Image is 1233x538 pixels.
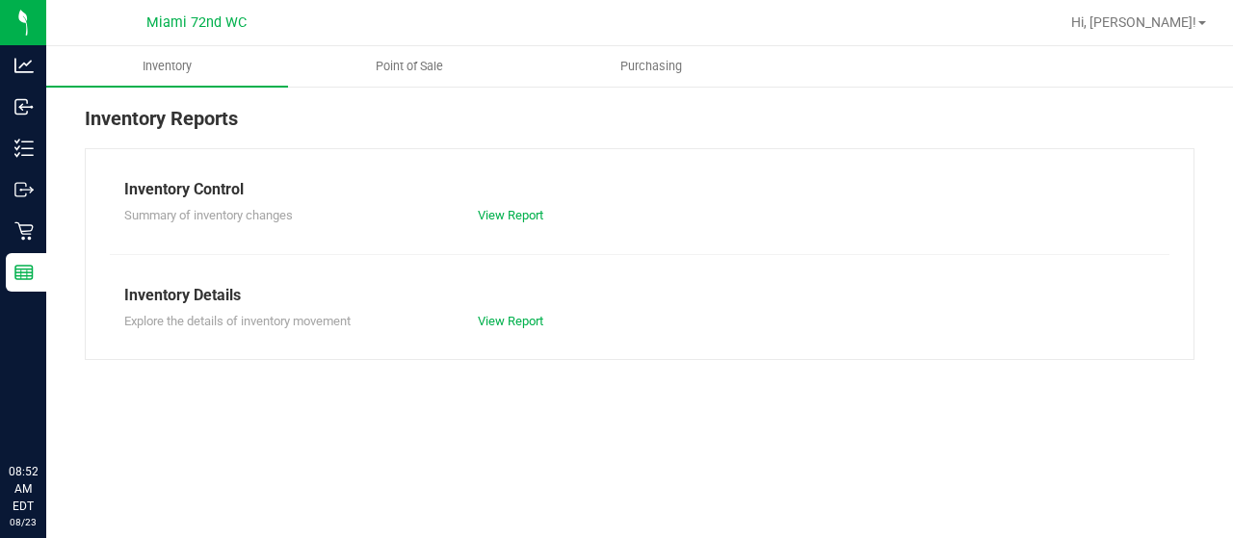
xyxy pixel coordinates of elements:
[9,463,38,515] p: 08:52 AM EDT
[1071,14,1196,30] span: Hi, [PERSON_NAME]!
[14,263,34,282] inline-svg: Reports
[594,58,708,75] span: Purchasing
[46,46,288,87] a: Inventory
[530,46,772,87] a: Purchasing
[124,284,1155,307] div: Inventory Details
[124,178,1155,201] div: Inventory Control
[350,58,469,75] span: Point of Sale
[85,104,1194,148] div: Inventory Reports
[19,384,77,442] iframe: Resource center
[124,208,293,222] span: Summary of inventory changes
[14,139,34,158] inline-svg: Inventory
[146,14,247,31] span: Miami 72nd WC
[478,314,543,328] a: View Report
[14,97,34,116] inline-svg: Inbound
[288,46,530,87] a: Point of Sale
[14,56,34,75] inline-svg: Analytics
[117,58,218,75] span: Inventory
[124,314,351,328] span: Explore the details of inventory movement
[9,515,38,529] p: 08/23
[478,208,543,222] a: View Report
[14,221,34,241] inline-svg: Retail
[14,180,34,199] inline-svg: Outbound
